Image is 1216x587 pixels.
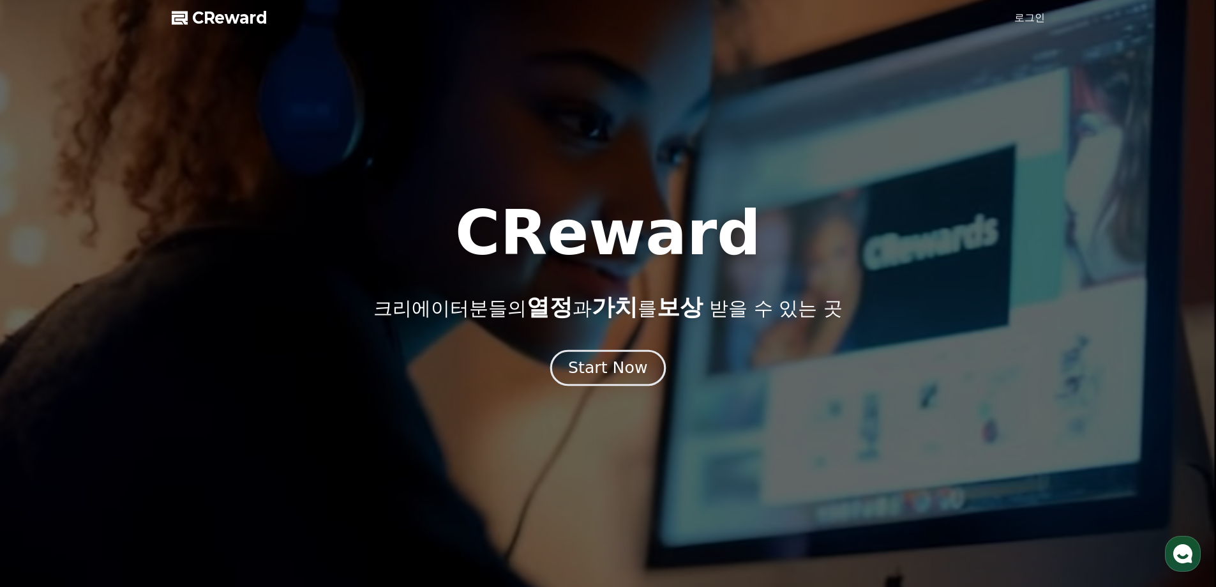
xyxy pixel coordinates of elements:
span: 열정 [527,294,573,320]
a: 대화 [84,405,165,437]
span: 대화 [117,425,132,435]
span: 가치 [592,294,638,320]
div: Start Now [568,357,647,379]
p: 크리에이터분들의 과 를 받을 수 있는 곳 [373,294,842,320]
a: CReward [172,8,267,28]
span: 보상 [657,294,703,320]
a: Start Now [553,363,663,376]
a: 로그인 [1014,10,1045,26]
a: 설정 [165,405,245,437]
button: Start Now [550,349,666,386]
span: CReward [192,8,267,28]
a: 홈 [4,405,84,437]
span: 설정 [197,424,213,434]
h1: CReward [455,202,761,264]
span: 홈 [40,424,48,434]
